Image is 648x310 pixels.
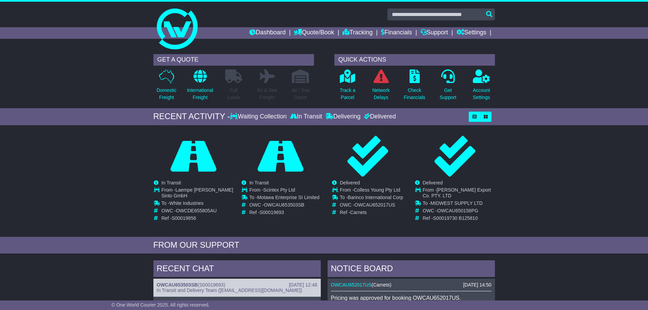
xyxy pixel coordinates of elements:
span: S00019693 [199,282,224,288]
a: GetSupport [439,69,456,105]
p: Pricing was approved for booking OWCAU652017US. [331,295,492,301]
span: OWCDE655805AU [176,208,217,213]
span: Laempe [PERSON_NAME] Sinto GmbH [162,187,233,198]
td: From - [423,187,495,200]
td: From - [340,187,403,195]
div: ( ) [331,282,492,288]
td: Ref - [340,210,403,215]
td: To - [249,195,319,202]
a: Financials [381,27,412,39]
span: In Transit [249,180,269,185]
div: Delivering [324,113,362,120]
span: OWCAU653503SB [264,202,304,208]
a: AccountSettings [472,69,491,105]
td: Ref - [423,215,495,221]
td: Ref - [162,215,233,221]
td: OWC - [249,202,319,210]
span: Barinco International Corp [348,195,403,200]
span: Colless Young Pty Ltd [354,187,400,193]
a: InternationalFreight [187,69,214,105]
p: International Freight [187,87,213,101]
span: S00019856 [172,215,196,221]
td: Ref - [249,210,319,215]
p: Get Support [439,87,456,101]
a: DomesticFreight [156,69,177,105]
a: OWCAU652017US [331,282,372,288]
span: [PERSON_NAME] Export Co. PTY. LTD [423,187,491,198]
td: From - [162,187,233,200]
td: OWC - [423,208,495,215]
span: In Transit [162,180,181,185]
p: Account Settings [473,87,490,101]
div: Delivered [362,113,396,120]
div: ( ) [157,282,317,288]
div: [DATE] 12:48 [289,282,317,288]
p: Network Delays [372,87,389,101]
span: White Industries [169,200,203,206]
td: To - [423,200,495,208]
a: CheckFinancials [403,69,426,105]
p: Full Loads [225,87,242,101]
span: OWCAU652017US [354,202,395,208]
td: To - [340,195,403,202]
span: Delivered [340,180,360,185]
span: Carnets [350,210,367,215]
td: OWC - [340,202,403,210]
div: In Transit [288,113,324,120]
div: [DATE] 14:50 [463,282,491,288]
a: Settings [456,27,486,39]
div: RECENT CHAT [153,260,321,279]
p: Track a Parcel [340,87,355,101]
span: S00019693 [260,210,284,215]
a: Track aParcel [339,69,356,105]
span: MIDWEST SUPPLY LTD [431,200,483,206]
span: Delivered [423,180,443,185]
div: FROM OUR SUPPORT [153,240,495,250]
div: NOTICE BOARD [328,260,495,279]
p: Air & Sea Freight [257,87,277,101]
span: In Transit and Delivery Team ([EMAIL_ADDRESS][DOMAIN_NAME]) [157,288,302,293]
div: GET A QUOTE [153,54,314,66]
a: Tracking [343,27,372,39]
a: NetworkDelays [372,69,390,105]
a: Quote/Book [294,27,334,39]
td: OWC - [162,208,233,215]
p: Air / Sea Depot [292,87,310,101]
span: Motawa Enterprise SI Limited [257,195,319,200]
span: Carnets [373,282,390,288]
td: From - [249,187,319,195]
div: Waiting Collection [230,113,288,120]
a: Dashboard [249,27,286,39]
span: OWCAU650158PG [437,208,478,213]
p: Domestic Freight [156,87,176,101]
span: © One World Courier 2025. All rights reserved. [112,302,210,308]
span: Scintex Pty Ltd [263,187,295,193]
a: OWCAU653503SB [157,282,198,288]
div: QUICK ACTIONS [334,54,495,66]
div: RECENT ACTIVITY - [153,112,230,121]
a: Support [420,27,448,39]
span: S00019730 B125810 [433,215,478,221]
p: Check Financials [404,87,425,101]
td: To - [162,200,233,208]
